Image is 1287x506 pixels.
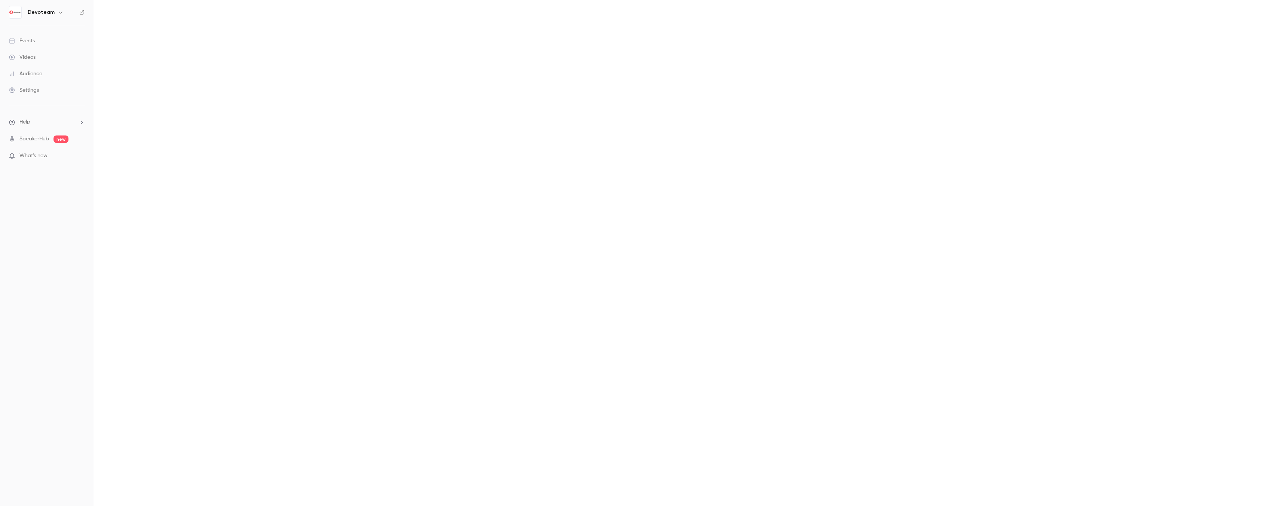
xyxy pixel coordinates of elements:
[9,6,21,18] img: Devoteam
[54,135,68,143] span: new
[9,118,85,126] li: help-dropdown-opener
[9,70,42,77] div: Audience
[9,54,36,61] div: Videos
[19,135,49,143] a: SpeakerHub
[19,152,48,160] span: What's new
[9,37,35,45] div: Events
[28,9,55,16] h6: Devoteam
[9,86,39,94] div: Settings
[19,118,30,126] span: Help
